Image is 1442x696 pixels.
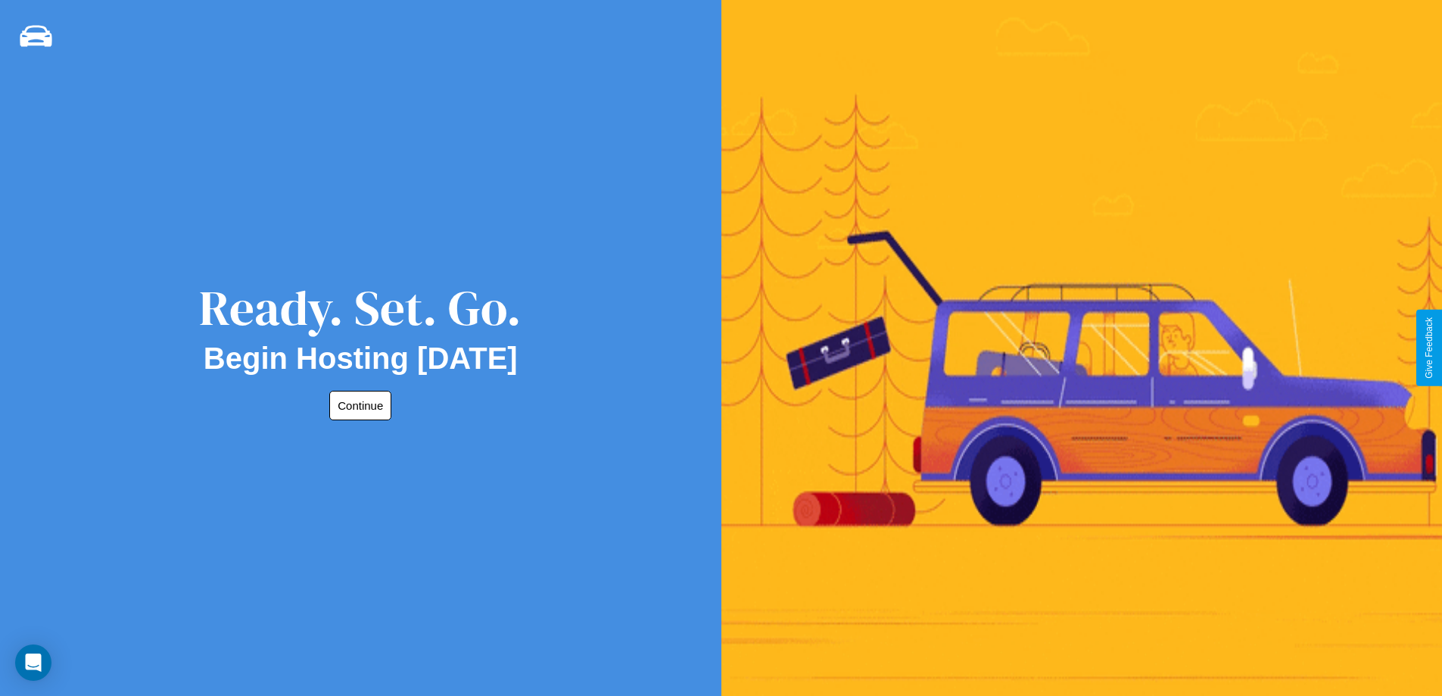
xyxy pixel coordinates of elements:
[1424,317,1434,379] div: Give Feedback
[199,274,522,342] div: Ready. Set. Go.
[15,645,51,681] div: Open Intercom Messenger
[329,391,391,420] button: Continue
[204,342,518,376] h2: Begin Hosting [DATE]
